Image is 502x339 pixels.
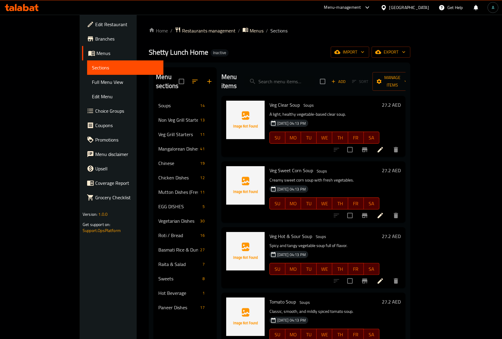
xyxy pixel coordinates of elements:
span: Get support on: [83,221,110,228]
span: 5 [200,204,207,209]
div: Mutton Dishes (Fresh indian mutton)11 [154,185,217,199]
button: delete [389,208,403,223]
a: Full Menu View [87,75,163,89]
div: items [198,174,207,181]
button: Branch-specific-item [357,274,372,288]
span: MO [288,133,299,142]
button: TU [301,132,317,144]
span: TU [303,199,314,208]
span: Grocery Checklist [95,194,159,201]
span: MO [288,330,299,339]
div: items [200,289,207,297]
span: Add [330,78,347,85]
span: 27 [198,247,207,253]
li: / [170,27,172,34]
span: SU [272,133,283,142]
button: TH [332,263,348,275]
a: Branches [82,32,163,46]
span: Veg Clear Soup [269,100,300,109]
span: 41 [198,146,207,152]
div: items [200,261,207,268]
a: Menus [82,46,163,60]
span: 7 [200,261,207,267]
button: FR [348,263,364,275]
a: Menu disclaimer [82,147,163,161]
span: 12 [198,175,207,181]
button: export [372,47,410,58]
div: Paneer Dishes17 [154,300,217,315]
span: Chicken Dishes [158,174,198,181]
p: Creamy sweet corn soup with fresh vegetables. [269,176,379,184]
span: export [376,48,406,56]
div: Sweets [158,275,200,282]
div: Soups [313,233,328,240]
a: Choice Groups [82,104,163,118]
span: Chinese [158,160,198,167]
span: EGG DISHES [158,203,200,210]
a: Support.OpsPlatform [83,227,121,234]
span: 11 [198,189,207,195]
span: [DATE] 04:13 PM [275,317,308,323]
div: items [198,102,207,109]
div: Non Veg Grill Starters13 [154,113,217,127]
button: TH [332,132,348,144]
div: items [198,188,207,196]
a: Coupons [82,118,163,133]
div: Soups [314,167,329,175]
span: SA [366,330,377,339]
div: Raita & Salad [158,261,200,268]
span: WE [319,265,330,273]
div: items [198,232,207,239]
a: Edit menu item [377,277,384,285]
span: 11 [198,132,207,137]
span: import [336,48,364,56]
span: Choice Groups [95,107,159,115]
span: Coverage Report [95,179,159,187]
a: Menus [242,27,263,35]
span: Restaurants management [182,27,236,34]
span: Mutton Dishes (Fresh indian mutton) [158,188,198,196]
div: Chinese19 [154,156,217,170]
div: Menu-management [324,4,361,11]
button: SA [364,197,379,209]
a: Edit menu item [377,146,384,153]
a: Promotions [82,133,163,147]
span: Edit Menu [92,93,159,100]
div: Soups [297,299,312,306]
span: TH [335,133,345,142]
h6: 27.2 AED [382,232,401,240]
button: import [331,47,369,58]
span: 1 [200,290,207,296]
div: Mangalorean Dishes41 [154,142,217,156]
span: SU [272,330,283,339]
p: A light, healthy vegetable-based clear soup. [269,111,379,118]
span: 13 [198,117,207,123]
span: Select to update [344,143,356,156]
button: Branch-specific-item [357,142,372,157]
button: MO [285,132,301,144]
span: SU [272,265,283,273]
a: Grocery Checklist [82,190,163,205]
span: Soups [301,102,316,109]
span: TH [335,330,345,339]
span: Select to update [344,275,356,287]
div: Veg Grill Starters [158,131,198,138]
span: Sort sections [188,74,202,89]
span: Roti / Bread [158,232,198,239]
button: SA [364,263,379,275]
span: 19 [198,160,207,166]
div: items [198,160,207,167]
span: 30 [198,218,207,224]
a: Restaurants management [175,27,236,35]
h6: 27.2 AED [382,298,401,306]
button: MO [285,263,301,275]
span: Basmati Rice & Dum Biryani [158,246,198,253]
span: SA [366,199,377,208]
button: SA [364,132,379,144]
div: Soups [158,102,198,109]
span: Tomato Soup [269,297,296,306]
span: TU [303,330,314,339]
button: delete [389,274,403,288]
